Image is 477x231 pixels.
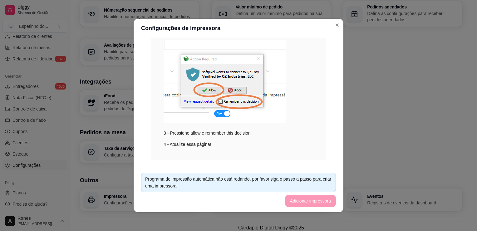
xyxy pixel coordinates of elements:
[134,19,343,38] header: Configurações de impressora
[332,20,342,30] button: Close
[164,141,313,148] div: 4 - Atualize essa página!
[164,40,313,136] div: 3 - Pressione allow e remember this decision
[164,40,286,123] img: exemplo
[145,176,332,189] div: Programa de impressão automática não está rodando, por favor siga o passo a passo para criar uma ...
